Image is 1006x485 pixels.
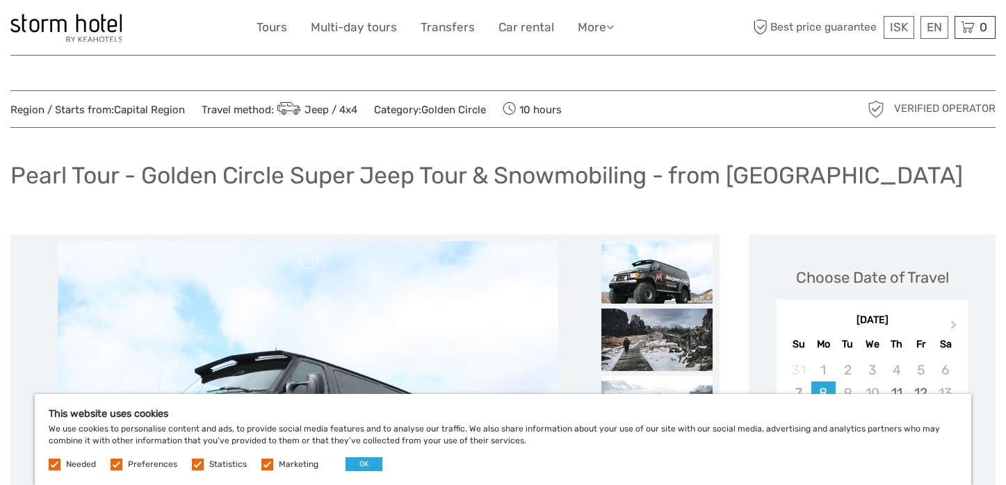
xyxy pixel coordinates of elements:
[114,104,185,116] a: Capital Region
[909,359,933,381] div: Not available Friday, September 5th, 2025
[786,381,811,404] div: Not available Sunday, September 7th, 2025
[601,241,713,304] img: 5909776347d8488e9d87be5bfd9784d2_slider_thumbnail.jpeg
[836,359,860,381] div: Not available Tuesday, September 2nd, 2025
[933,335,957,354] div: Sa
[749,16,880,39] span: Best price guarantee
[811,381,836,404] div: Choose Monday, September 8th, 2025
[933,359,957,381] div: Not available Saturday, September 6th, 2025
[865,98,887,120] img: verified_operator_grey_128.png
[920,16,948,39] div: EN
[601,376,713,438] img: f15003c3cc8f47e885b70257023623dd_slider_thumbnail.jpeg
[578,17,614,38] a: More
[860,359,884,381] div: Not available Wednesday, September 3rd, 2025
[786,359,811,381] div: Not available Sunday, August 31st, 2025
[311,17,397,38] a: Multi-day tours
[890,20,908,34] span: ISK
[811,359,836,381] div: Not available Monday, September 1st, 2025
[503,99,562,119] span: 10 hours
[811,335,836,354] div: Mo
[35,394,971,485] div: We use cookies to personalise content and ads, to provide social media features and to analyse ou...
[777,313,968,328] div: [DATE]
[498,17,554,38] a: Car rental
[346,457,382,471] button: OK
[10,161,963,190] h1: Pearl Tour - Golden Circle Super Jeep Tour & Snowmobiling - from [GEOGRAPHIC_DATA]
[836,381,860,404] div: Not available Tuesday, September 9th, 2025
[128,459,177,470] label: Preferences
[10,14,122,42] img: 100-ccb843ef-9ccf-4a27-8048-e049ba035d15_logo_small.jpg
[10,103,185,117] span: Region / Starts from:
[257,17,287,38] a: Tours
[836,335,860,354] div: Tu
[894,101,996,116] span: Verified Operator
[860,335,884,354] div: We
[374,103,486,117] span: Category:
[49,408,957,420] h5: This website uses cookies
[860,381,884,404] div: Not available Wednesday, September 10th, 2025
[944,317,966,339] button: Next Month
[884,359,909,381] div: Not available Thursday, September 4th, 2025
[66,459,96,470] label: Needed
[421,17,475,38] a: Transfers
[909,381,933,404] div: Choose Friday, September 12th, 2025
[202,99,357,119] span: Travel method:
[796,267,949,288] div: Choose Date of Travel
[933,381,957,404] div: Not available Saturday, September 13th, 2025
[601,309,713,371] img: f4ee769743ea48a6ad0ab2d038370ecb_slider_thumbnail.jpeg
[884,381,909,404] div: Choose Thursday, September 11th, 2025
[909,335,933,354] div: Fr
[977,20,989,34] span: 0
[786,335,811,354] div: Su
[274,104,357,116] a: Jeep / 4x4
[279,459,318,470] label: Marketing
[884,335,909,354] div: Th
[421,104,486,116] a: Golden Circle
[209,459,247,470] label: Statistics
